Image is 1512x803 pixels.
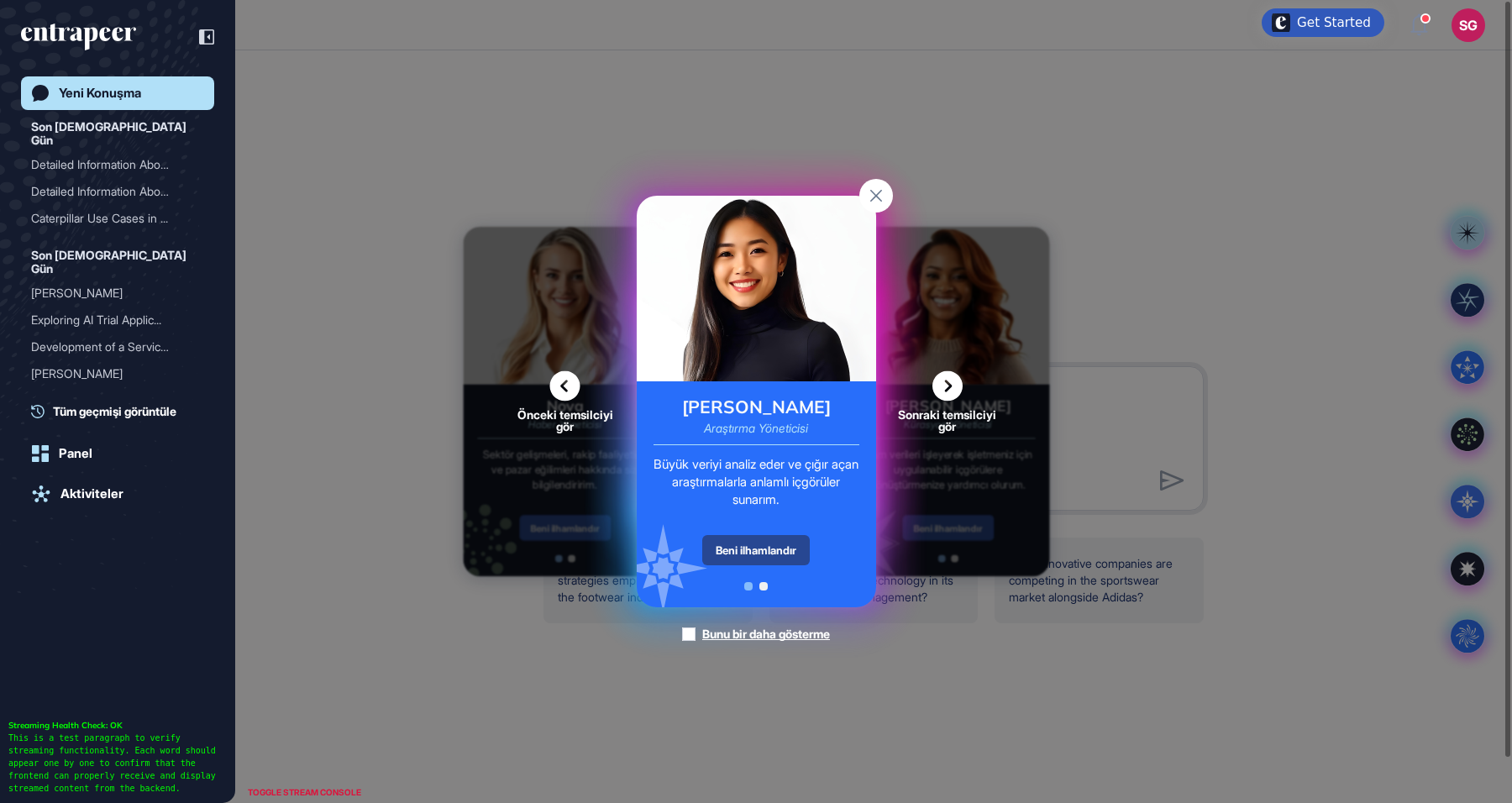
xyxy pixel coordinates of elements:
div: Caterpillar Use Cases in Various Industries [31,205,204,232]
div: Detailed Information Abou... [31,151,191,178]
img: reese-card.png [637,196,876,381]
div: Son [DEMOGRAPHIC_DATA] Gün [31,245,204,280]
div: [PERSON_NAME] [31,360,191,387]
div: Detailed Information About Adidas [31,151,204,178]
div: Get Started [1297,14,1371,31]
div: Yeni Konuşma [59,86,141,101]
div: Büyük veriyi analiz eder ve çığır açan araştırmalarla anlamlı içgörüler sunarım. [654,455,859,508]
div: Exploring AI Trial Applic... [31,307,191,333]
a: Panel [21,437,214,470]
div: Reese [31,280,204,307]
span: Tüm geçmişi görüntüle [53,402,176,420]
div: entrapeer-logo [21,24,136,50]
div: TOGGLE STREAM CONSOLE [244,782,365,803]
div: Development of a Service ... [31,333,191,360]
span: Önceki temsilciyi gör [511,409,620,433]
a: Yeni Konuşma [21,76,214,110]
div: Exploring AI Trial Applications and Innovations [31,307,204,333]
div: [PERSON_NAME] [682,398,831,416]
div: [PERSON_NAME] [31,280,191,307]
div: Son [DEMOGRAPHIC_DATA] Gün [31,117,204,151]
div: Beni ilhamlandır [702,535,810,565]
div: Araştırma Yöneticisi [704,422,808,434]
button: SG [1452,8,1485,42]
div: Reese [31,360,204,387]
div: Detailed Information About Turkish Airlines [31,178,204,205]
div: Bunu bir daha gösterme [702,626,830,643]
img: launcher-image-alternative-text [1272,13,1290,32]
div: Development of a Service Level Management Model for Consulting [31,333,204,360]
div: Open Get Started checklist [1262,8,1384,37]
a: Tüm geçmişi görüntüle [31,402,214,420]
a: Aktiviteler [21,477,214,511]
div: Market Analysis on OEM Solutions in Mining [31,387,204,414]
div: Caterpillar Use Cases in ... [31,205,191,232]
span: Sonraki temsilciyi gör [893,409,1002,433]
div: Market Analysis on OEM So... [31,387,191,414]
div: Panel [59,446,92,461]
div: Aktiviteler [60,486,123,501]
div: Detailed Information Abou... [31,178,191,205]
